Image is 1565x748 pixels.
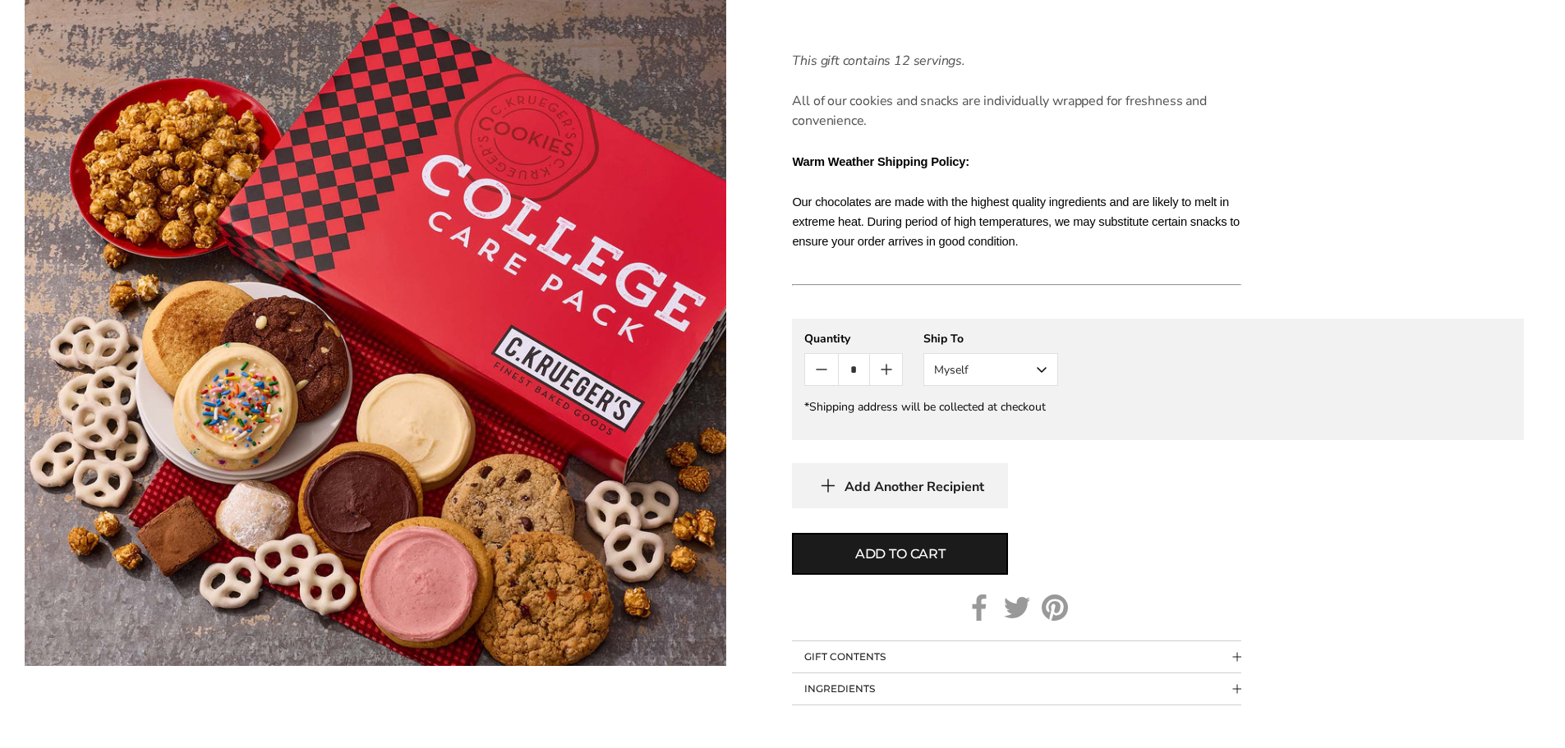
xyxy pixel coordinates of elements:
em: This gift contains 12 servings. [792,52,965,70]
div: Ship To [923,331,1058,346]
a: Twitter [1004,594,1030,621]
gfm-form: New recipient [792,319,1524,440]
input: Quantity [838,354,870,385]
button: Collapsible block button [792,641,1241,672]
div: *Shipping address will be collected at checkout [804,399,1512,415]
button: Count plus [870,354,902,385]
span: Our chocolates are made with the highest quality ingredients and are likely to melt in extreme he... [792,195,1240,248]
div: Quantity [804,331,903,346]
span: Warm Weather Shipping Policy: [792,155,969,168]
p: All of our cookies and snacks are individually wrapped for freshness and convenience. [792,91,1241,131]
button: Collapsible block button [792,673,1241,704]
button: Myself [923,353,1058,386]
a: Pinterest [1042,594,1068,621]
span: Add Another Recipient [845,479,984,495]
button: Add to cart [792,533,1008,575]
span: Add to cart [855,544,946,564]
iframe: Sign Up via Text for Offers [13,686,170,735]
button: Add Another Recipient [792,463,1008,508]
button: Count minus [805,354,837,385]
a: Facebook [966,594,992,621]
